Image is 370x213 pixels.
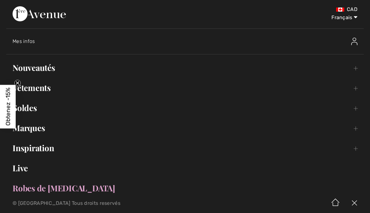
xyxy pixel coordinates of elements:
[6,181,364,195] a: Robes de [MEDICAL_DATA]
[14,80,21,86] button: Close teaser
[6,81,364,95] a: Vêtements
[4,88,12,125] span: Obtenez -15%
[13,31,364,51] a: Mes infosMes infos
[345,194,364,213] img: X
[351,38,357,45] img: Mes infos
[6,61,364,75] a: Nouveautés
[6,161,364,175] a: Live
[6,101,364,115] a: Soldes
[326,194,345,213] img: Accueil
[13,38,35,44] span: Mes infos
[13,6,66,21] img: 1ère Avenue
[13,201,217,205] p: © [GEOGRAPHIC_DATA] Tous droits reservés
[6,121,364,135] a: Marques
[6,141,364,155] a: Inspiration
[218,6,357,13] div: CAD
